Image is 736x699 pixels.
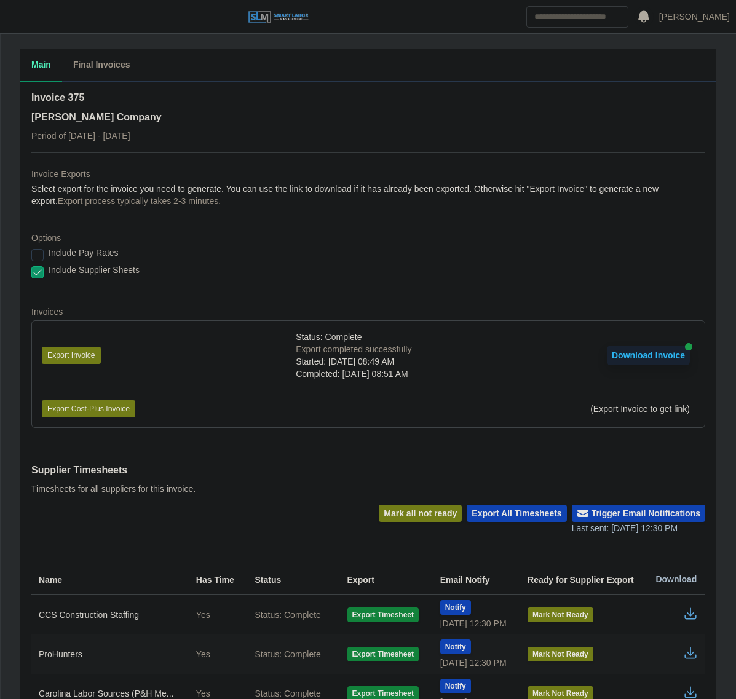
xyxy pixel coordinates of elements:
th: Ready for Supplier Export [518,564,646,595]
button: Export Timesheet [347,607,419,622]
button: Export Invoice [42,347,101,364]
th: Export [338,564,430,595]
p: Period of [DATE] - [DATE] [31,130,162,142]
td: Yes [186,595,245,635]
p: Timesheets for all suppliers for this invoice. [31,483,196,495]
th: Download [646,564,705,595]
span: Export process typically takes 2-3 minutes. [58,196,221,206]
div: [DATE] 12:30 PM [440,617,508,630]
dd: Select export for the invoice you need to generate. You can use the link to download if it has al... [31,183,705,207]
button: Main [20,49,62,82]
button: Trigger Email Notifications [572,505,705,522]
button: Export All Timesheets [467,505,566,522]
h2: Invoice 375 [31,90,162,105]
button: Mark Not Ready [528,647,593,661]
dt: Options [31,232,705,244]
input: Search [526,6,628,28]
button: Notify [440,600,471,615]
dt: Invoices [31,306,705,318]
span: (Export Invoice to get link) [590,404,690,414]
td: Yes [186,634,245,674]
button: Mark Not Ready [528,607,593,622]
button: Export Cost-Plus Invoice [42,400,135,417]
th: Has Time [186,564,245,595]
img: SLM Logo [248,10,309,24]
div: Started: [DATE] 08:49 AM [296,355,411,368]
a: Download Invoice [607,350,690,360]
div: Last sent: [DATE] 12:30 PM [572,522,705,535]
h1: Supplier Timesheets [31,463,196,478]
span: Status: Complete [255,648,321,660]
a: [PERSON_NAME] [659,10,730,23]
button: Notify [440,639,471,654]
button: Mark all not ready [379,505,462,522]
button: Notify [440,679,471,693]
div: Completed: [DATE] 08:51 AM [296,368,411,380]
th: Email Notify [430,564,518,595]
th: Status [245,564,338,595]
label: Include Pay Rates [49,247,119,259]
button: Export Timesheet [347,647,419,661]
h3: [PERSON_NAME] Company [31,110,162,125]
button: Final Invoices [62,49,141,82]
div: Export completed successfully [296,343,411,355]
dt: Invoice Exports [31,168,705,180]
td: ProHunters [31,634,186,674]
label: Include Supplier Sheets [49,264,140,276]
th: Name [31,564,186,595]
button: Download Invoice [607,346,690,365]
span: Status: Complete [255,609,321,621]
span: Status: Complete [296,331,362,343]
div: [DATE] 12:30 PM [440,657,508,669]
td: CCS Construction Staffing [31,595,186,635]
